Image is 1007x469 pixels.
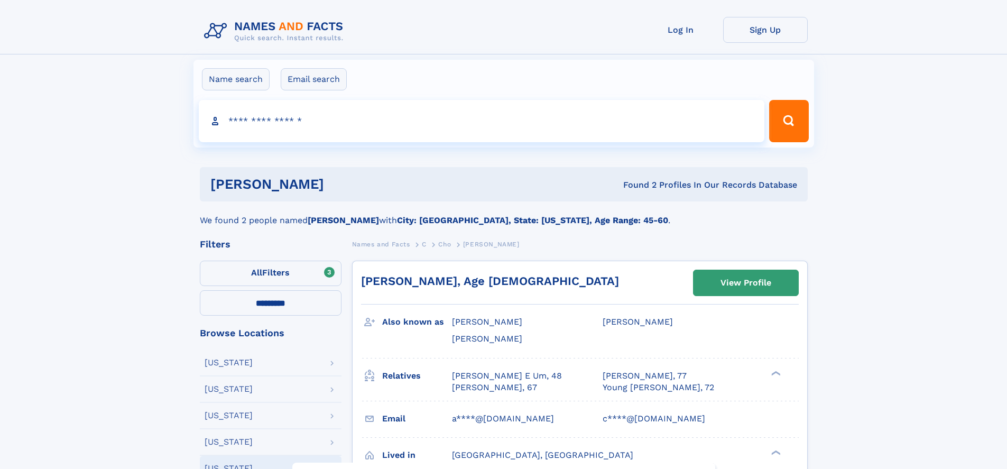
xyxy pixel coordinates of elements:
[382,367,452,385] h3: Relatives
[452,370,562,382] a: [PERSON_NAME] E Um, 48
[769,100,808,142] button: Search Button
[463,241,520,248] span: [PERSON_NAME]
[251,268,262,278] span: All
[452,317,522,327] span: [PERSON_NAME]
[210,178,474,191] h1: [PERSON_NAME]
[205,358,253,367] div: [US_STATE]
[769,370,781,376] div: ❯
[382,313,452,331] h3: Also known as
[694,270,798,296] a: View Profile
[382,410,452,428] h3: Email
[205,385,253,393] div: [US_STATE]
[397,215,668,225] b: City: [GEOGRAPHIC_DATA], State: [US_STATE], Age Range: 45-60
[603,370,687,382] a: [PERSON_NAME], 77
[205,438,253,446] div: [US_STATE]
[438,237,451,251] a: Cho
[474,179,797,191] div: Found 2 Profiles In Our Records Database
[200,328,341,338] div: Browse Locations
[422,237,427,251] a: C
[200,240,341,249] div: Filters
[452,382,537,393] a: [PERSON_NAME], 67
[382,446,452,464] h3: Lived in
[720,271,771,295] div: View Profile
[639,17,723,43] a: Log In
[723,17,808,43] a: Sign Up
[308,215,379,225] b: [PERSON_NAME]
[603,382,714,393] a: Young [PERSON_NAME], 72
[603,317,673,327] span: [PERSON_NAME]
[769,449,781,456] div: ❯
[281,68,347,90] label: Email search
[200,261,341,286] label: Filters
[202,68,270,90] label: Name search
[205,411,253,420] div: [US_STATE]
[199,100,765,142] input: search input
[452,334,522,344] span: [PERSON_NAME]
[452,450,633,460] span: [GEOGRAPHIC_DATA], [GEOGRAPHIC_DATA]
[438,241,451,248] span: Cho
[200,17,352,45] img: Logo Names and Facts
[361,274,619,288] a: [PERSON_NAME], Age [DEMOGRAPHIC_DATA]
[422,241,427,248] span: C
[352,237,410,251] a: Names and Facts
[200,201,808,227] div: We found 2 people named with .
